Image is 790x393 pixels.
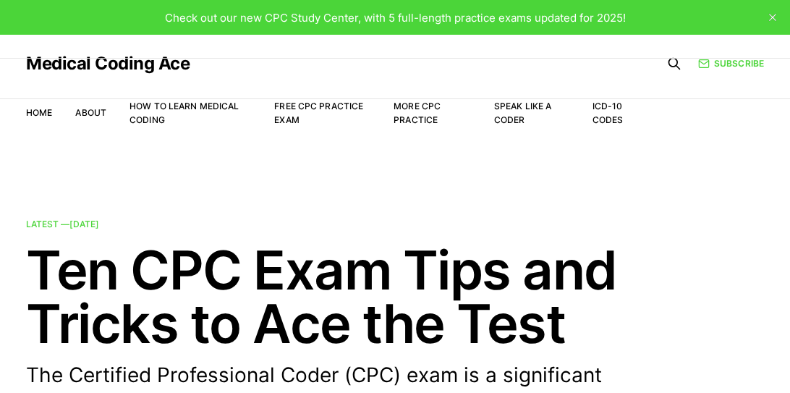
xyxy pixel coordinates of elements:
a: Medical Coding Ace [26,55,190,72]
button: close [761,6,784,29]
h2: Ten CPC Exam Tips and Tricks to Ace the Test [26,243,764,350]
time: [DATE] [69,219,99,229]
a: Free CPC Practice Exam [274,101,363,125]
a: More CPC Practice [394,101,441,125]
a: Home [26,107,52,118]
a: About [75,107,106,118]
a: ICD-10 Codes [592,101,624,125]
span: Latest — [26,219,99,229]
a: Speak Like a Coder [494,101,551,125]
iframe: portal-trigger [553,322,790,393]
span: Check out our new CPC Study Center, with 5 full-length practice exams updated for 2025! [165,11,626,25]
a: How to Learn Medical Coding [129,101,239,125]
a: Subscribe [698,56,764,70]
